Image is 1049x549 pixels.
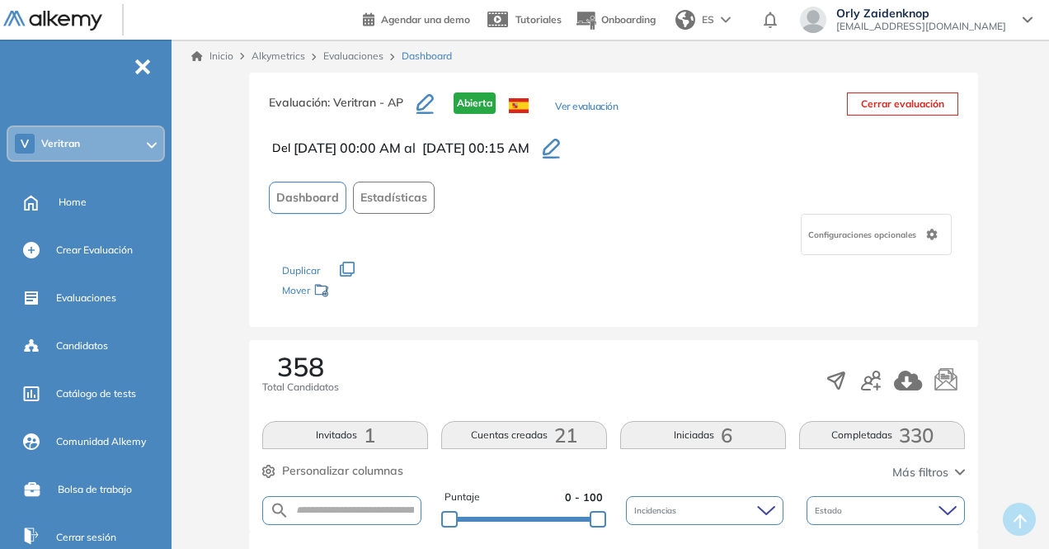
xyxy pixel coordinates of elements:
span: Alkymetrics [252,50,305,62]
span: Crear Evaluación [56,243,133,258]
button: Onboarding [575,2,656,38]
span: Evaluaciones [56,291,116,305]
span: [EMAIL_ADDRESS][DOMAIN_NAME] [836,20,1006,33]
button: Invitados1 [262,421,428,449]
span: Bolsa de trabajo [58,482,132,497]
span: [DATE] 00:00 AM [294,138,401,158]
span: 0 - 100 [565,490,603,505]
span: Catálogo de tests [56,386,136,401]
a: Agendar una demo [363,8,470,28]
span: Candidatos [56,338,108,353]
div: Mover [282,277,447,307]
iframe: Chat Widget [752,357,1049,549]
span: Dashboard [276,189,339,206]
img: world [675,10,695,30]
a: Evaluaciones [323,50,383,62]
img: SEARCH_ALT [270,500,289,521]
div: Widget de chat [752,357,1049,549]
img: arrow [721,17,731,23]
button: Cerrar evaluación [847,92,958,116]
span: Tutoriales [515,13,562,26]
span: Onboarding [601,13,656,26]
span: Veritran [41,137,80,150]
span: Cerrar sesión [56,530,116,545]
span: Del [272,140,290,157]
button: Iniciadas6 [620,421,786,449]
span: 358 [277,353,324,380]
span: Duplicar [282,264,320,277]
span: Comunidad Alkemy [56,434,146,449]
button: Dashboard [269,182,346,214]
span: Orly Zaidenknop [836,7,1006,20]
button: Estadísticas [353,182,435,214]
span: Dashboard [402,49,452,64]
span: V [21,137,29,150]
button: Cuentas creadas21 [441,421,607,449]
span: : Veritran - AP [327,95,403,110]
span: Abierta [454,92,496,114]
span: Total Candidatos [262,380,339,395]
button: Personalizar columnas [262,462,403,480]
span: al [404,138,416,158]
a: Inicio [191,49,233,64]
img: ESP [509,98,529,113]
div: Incidencias [626,496,784,525]
img: Logo [3,11,102,31]
div: Configuraciones opcionales [801,214,952,255]
button: Ver evaluación [555,99,618,116]
span: Agendar una demo [381,13,470,26]
span: Incidencias [634,504,680,517]
span: Home [59,195,87,210]
span: Configuraciones opcionales [808,229,920,241]
span: Personalizar columnas [282,462,403,480]
span: [DATE] 00:15 AM [422,138,529,158]
span: Puntaje [445,490,480,505]
span: Estadísticas [360,189,427,206]
span: ES [702,12,714,27]
h3: Evaluación [269,92,416,127]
